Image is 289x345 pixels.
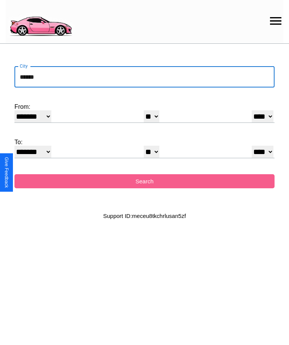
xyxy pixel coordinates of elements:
div: Give Feedback [4,157,9,188]
p: Support ID: meceu8tkchrlusan5zf [103,211,186,221]
label: From: [14,103,275,110]
label: City [20,63,28,69]
button: Search [14,174,275,188]
label: To: [14,139,275,146]
img: logo [6,4,75,38]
